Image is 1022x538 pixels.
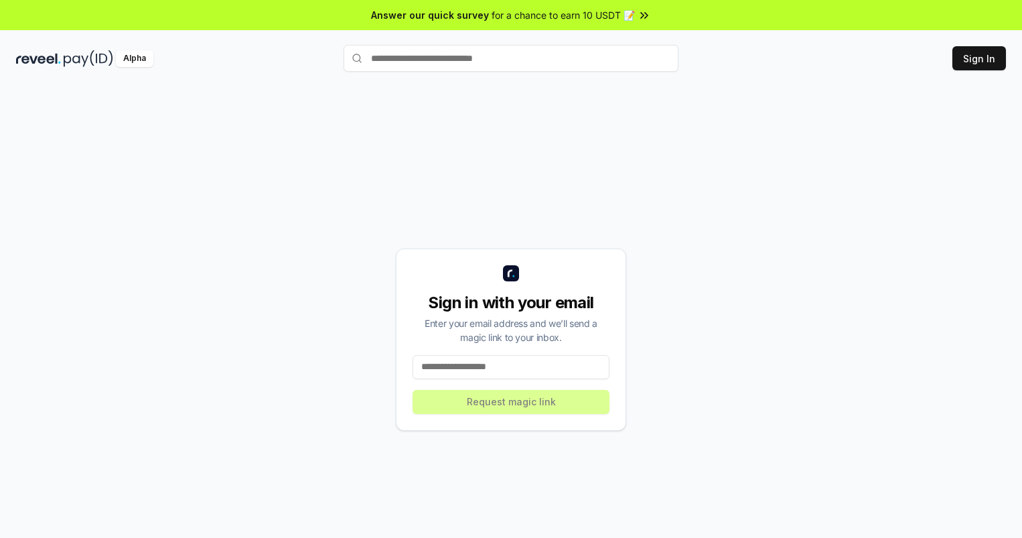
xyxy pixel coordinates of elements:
img: pay_id [64,50,113,67]
button: Sign In [952,46,1006,70]
div: Enter your email address and we’ll send a magic link to your inbox. [413,316,609,344]
img: logo_small [503,265,519,281]
span: Answer our quick survey [371,8,489,22]
img: reveel_dark [16,50,61,67]
span: for a chance to earn 10 USDT 📝 [492,8,635,22]
div: Alpha [116,50,153,67]
div: Sign in with your email [413,292,609,314]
